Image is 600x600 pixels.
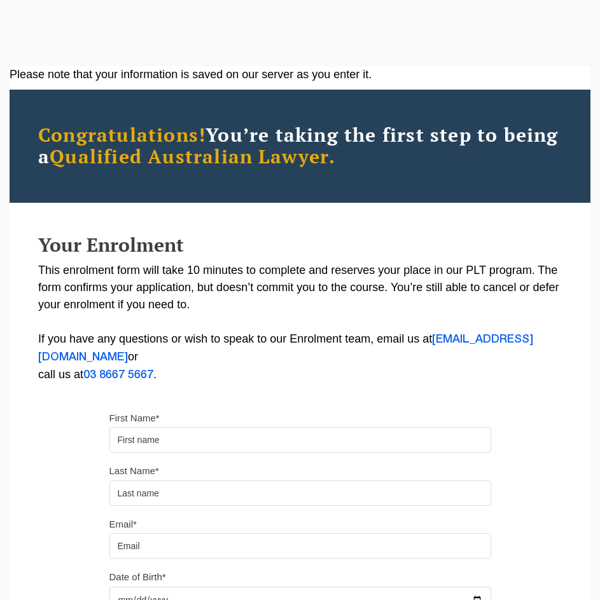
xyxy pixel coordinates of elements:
[109,465,159,477] label: Last Name*
[10,66,590,83] div: Please note that your information is saved on our server as you enter it.
[38,122,206,147] span: Congratulations!
[38,125,562,168] h2: You’re taking the first step to being a
[109,571,166,583] label: Date of Birth*
[83,370,153,380] a: 03 8667 5667
[38,235,562,256] h2: Your Enrolment
[109,412,160,425] label: First Name*
[38,262,562,384] p: This enrolment form will take 10 minutes to complete and reserves your place in our PLT program. ...
[109,518,137,531] label: Email*
[38,334,533,362] a: [EMAIL_ADDRESS][DOMAIN_NAME]
[109,533,491,559] input: Email
[109,427,491,453] input: First name
[109,481,491,506] input: Last name
[50,144,335,169] span: Qualified Australian Lawyer.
